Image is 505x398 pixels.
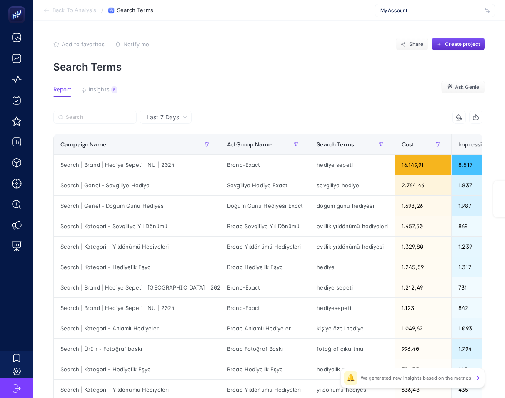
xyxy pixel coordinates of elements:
[117,7,153,14] span: Search Terms
[310,257,395,277] div: hediye
[395,277,451,297] div: 1.212,49
[395,318,451,338] div: 1.049,62
[220,237,310,257] div: Broad Yıldönümü Hediyeleri
[344,371,357,385] div: 🔔
[54,277,220,297] div: Search | Brand | Hediye Sepeti | [GEOGRAPHIC_DATA] | 2024
[310,298,395,318] div: hediyesepeti
[220,298,310,318] div: Brand-Exact
[54,216,220,236] div: Search | Kategori - Sevgiliye Yıl Dönümü
[361,375,471,381] p: We generated new insights based on the metrics
[53,61,485,73] p: Search Terms
[54,196,220,216] div: Search | Genel - Doğum Günü Hediyesi
[485,6,490,15] img: svg%3e
[53,86,71,93] span: Report
[220,318,310,338] div: Broad Anlamlı Hediyeler
[54,339,220,359] div: Search | Ürün - Fotoğraf baskı
[54,257,220,277] div: Search | Kategori - Hediyelik Eşya
[380,7,481,14] span: My Account
[54,155,220,175] div: Search | Brand | Hediye Sepeti | NU | 2024
[220,175,310,195] div: Sevgiliye Hediye Exact
[310,237,395,257] div: evlilik yıldönümü hediyesi
[432,38,485,51] button: Create project
[123,41,149,48] span: Notify me
[395,359,451,379] div: 726,75
[310,196,395,216] div: doğum günü hediyesi
[445,41,480,48] span: Create project
[220,155,310,175] div: Brand-Exact
[310,339,395,359] div: fotoğraf çıkartma
[62,41,105,48] span: Add to favorites
[220,196,310,216] div: Doğum Günü Hediyesi Exact
[220,339,310,359] div: Broad Fotoğraf Baskı
[54,175,220,195] div: Search | Genel - Sevgiliye Hediye
[227,141,272,148] span: Ad Group Name
[54,318,220,338] div: Search | Kategori - Anlamlı Hediyeler
[395,339,451,359] div: 996,40
[54,298,220,318] div: Search | Brand | Hediye Sepeti | NU | 2024
[310,155,395,175] div: hediye sepeti
[147,113,179,121] span: Last 7 Days
[310,216,395,236] div: evlilik yıldönümü hediyeleri
[395,175,451,195] div: 2.764,46
[310,318,395,338] div: kişiye özel hediye
[395,216,451,236] div: 1.457,50
[220,359,310,379] div: Broad Hediyelik Eşya
[66,114,132,121] input: Search
[395,257,451,277] div: 1.245,59
[52,7,96,14] span: Back To Analysis
[458,141,492,148] span: Impressions
[60,141,106,148] span: Campaign Name
[89,86,110,93] span: Insights
[54,237,220,257] div: Search | Kategori - Yıldönümü Hediyeleri
[441,81,485,94] button: Ask Genie
[115,41,149,48] button: Notify me
[455,84,479,91] span: Ask Genie
[310,175,395,195] div: sevgiliye hediye
[395,298,451,318] div: 1.123
[220,277,310,297] div: Brand-Exact
[409,41,424,48] span: Share
[310,277,395,297] div: hediye sepeti
[310,359,395,379] div: hediyelik eşya
[111,86,117,93] div: 6
[395,155,451,175] div: 16.149,91
[53,41,105,48] button: Add to favorites
[317,141,354,148] span: Search Terms
[402,141,415,148] span: Cost
[54,359,220,379] div: Search | Kategori - Hediyelik Eşya
[395,237,451,257] div: 1.329,80
[396,38,428,51] button: Share
[101,7,103,13] span: /
[220,216,310,236] div: Broad Sevgiliye Yıl Dönümü
[220,257,310,277] div: Broad Hediyelik Eşya
[395,196,451,216] div: 1.698,26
